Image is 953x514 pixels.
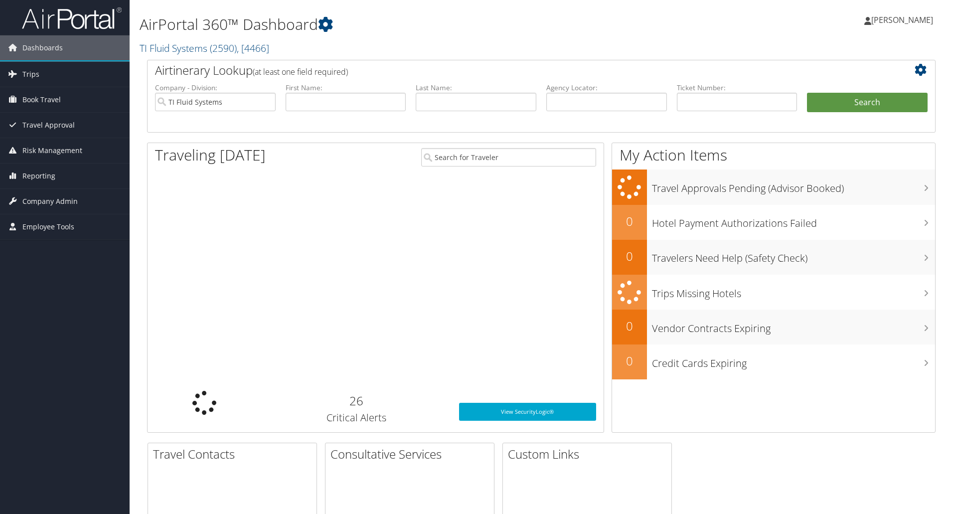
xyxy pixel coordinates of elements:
[155,83,276,93] label: Company - Division:
[612,318,647,335] h2: 0
[864,5,943,35] a: [PERSON_NAME]
[269,411,444,425] h3: Critical Alerts
[807,93,928,113] button: Search
[286,83,406,93] label: First Name:
[330,446,494,463] h2: Consultative Services
[140,14,675,35] h1: AirPortal 360™ Dashboard
[140,41,269,55] a: TI Fluid Systems
[237,41,269,55] span: , [ 4466 ]
[652,211,935,230] h3: Hotel Payment Authorizations Failed
[269,392,444,409] h2: 26
[22,113,75,138] span: Travel Approval
[612,352,647,369] h2: 0
[652,351,935,370] h3: Credit Cards Expiring
[546,83,667,93] label: Agency Locator:
[22,164,55,188] span: Reporting
[871,14,933,25] span: [PERSON_NAME]
[612,344,935,379] a: 0Credit Cards Expiring
[612,240,935,275] a: 0Travelers Need Help (Safety Check)
[612,275,935,310] a: Trips Missing Hotels
[22,62,39,87] span: Trips
[652,282,935,301] h3: Trips Missing Hotels
[153,446,317,463] h2: Travel Contacts
[155,62,862,79] h2: Airtinerary Lookup
[421,148,596,167] input: Search for Traveler
[22,138,82,163] span: Risk Management
[253,66,348,77] span: (at least one field required)
[612,145,935,166] h1: My Action Items
[22,87,61,112] span: Book Travel
[459,403,596,421] a: View SecurityLogic®
[652,317,935,336] h3: Vendor Contracts Expiring
[22,214,74,239] span: Employee Tools
[22,35,63,60] span: Dashboards
[652,246,935,265] h3: Travelers Need Help (Safety Check)
[210,41,237,55] span: ( 2590 )
[652,176,935,195] h3: Travel Approvals Pending (Advisor Booked)
[612,248,647,265] h2: 0
[416,83,536,93] label: Last Name:
[612,213,647,230] h2: 0
[612,170,935,205] a: Travel Approvals Pending (Advisor Booked)
[22,189,78,214] span: Company Admin
[677,83,797,93] label: Ticket Number:
[22,6,122,30] img: airportal-logo.png
[155,145,266,166] h1: Traveling [DATE]
[508,446,671,463] h2: Custom Links
[612,205,935,240] a: 0Hotel Payment Authorizations Failed
[612,310,935,344] a: 0Vendor Contracts Expiring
